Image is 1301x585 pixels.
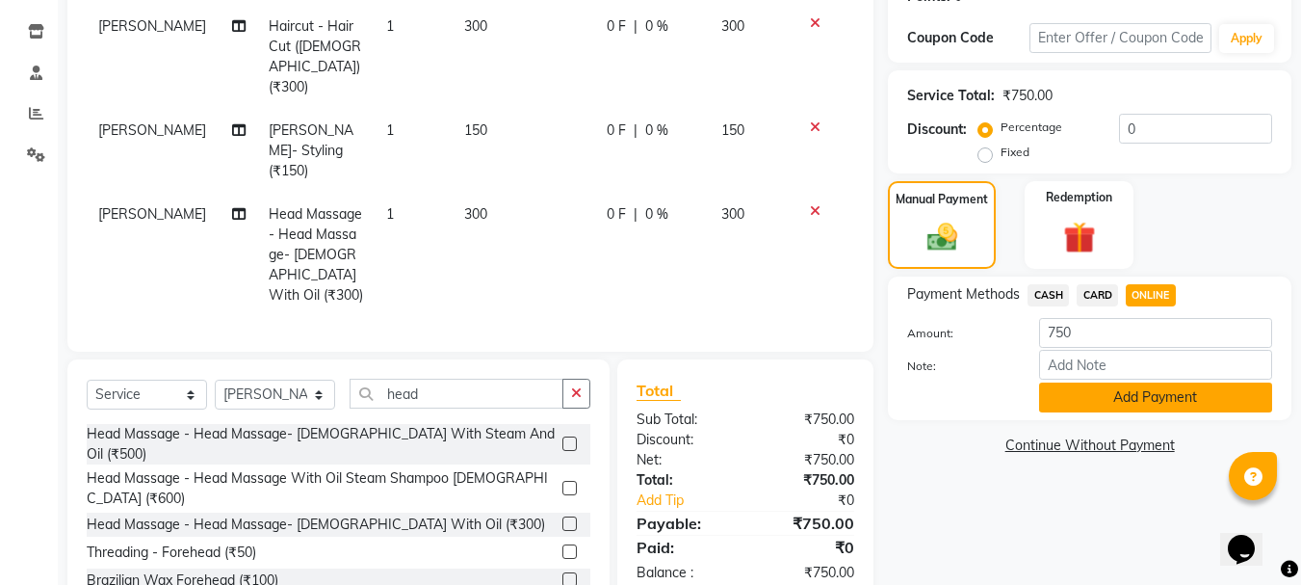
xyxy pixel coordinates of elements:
span: 300 [721,17,744,35]
div: Balance : [622,563,745,583]
span: [PERSON_NAME] [98,205,206,223]
div: Net: [622,450,745,470]
span: CASH [1028,284,1069,306]
label: Fixed [1001,144,1029,161]
div: ₹750.00 [1002,86,1053,106]
div: Payable: [622,512,745,535]
img: _cash.svg [918,220,967,254]
div: Head Massage - Head Massage- [DEMOGRAPHIC_DATA] With Oil (₹300) [87,515,545,535]
div: ₹750.00 [745,512,869,535]
a: Add Tip [622,491,766,511]
div: Coupon Code [907,28,1028,48]
button: Apply [1219,24,1274,53]
div: ₹750.00 [745,563,869,583]
div: Threading - Forehead (₹50) [87,543,256,563]
input: Amount [1039,318,1272,348]
span: [PERSON_NAME]- Styling (₹150) [269,121,353,179]
input: Add Note [1039,350,1272,380]
label: Amount: [893,325,1024,342]
div: Total: [622,470,745,491]
div: ₹750.00 [745,410,869,430]
div: Discount: [907,120,967,140]
span: 0 F [607,120,626,141]
div: ₹0 [745,430,869,450]
span: ONLINE [1126,284,1176,306]
span: [PERSON_NAME] [98,17,206,35]
label: Redemption [1046,189,1112,206]
span: Payment Methods [907,284,1020,305]
img: _gift.svg [1054,218,1106,257]
span: 0 F [607,16,626,37]
span: | [634,120,637,141]
div: ₹750.00 [745,470,869,491]
div: Head Massage - Head Massage- [DEMOGRAPHIC_DATA] With Steam And Oil (₹500) [87,424,555,465]
div: Discount: [622,430,745,450]
span: [PERSON_NAME] [98,121,206,139]
label: Manual Payment [896,191,988,208]
a: Continue Without Payment [892,436,1288,456]
button: Add Payment [1039,383,1272,412]
span: Head Massage - Head Massage- [DEMOGRAPHIC_DATA] With Oil (₹300) [269,205,363,304]
span: 0 % [645,120,668,141]
span: 0 % [645,16,668,37]
span: 1 [386,17,394,35]
span: 1 [386,205,394,223]
span: 300 [721,205,744,223]
span: 150 [464,121,487,139]
input: Search or Scan [350,379,563,409]
div: Sub Total: [622,410,745,430]
span: 0 F [607,204,626,225]
div: Head Massage - Head Massage With Oil Steam Shampoo [DEMOGRAPHIC_DATA] (₹600) [87,468,555,509]
span: | [634,204,637,225]
span: 1 [386,121,394,139]
span: 150 [721,121,744,139]
div: Paid: [622,536,745,559]
span: CARD [1077,284,1118,306]
span: 300 [464,205,487,223]
label: Note: [893,358,1024,375]
div: ₹0 [745,536,869,559]
iframe: chat widget [1220,508,1282,566]
label: Percentage [1001,119,1062,136]
span: | [634,16,637,37]
span: Total [637,381,681,401]
div: ₹0 [767,491,870,511]
span: 0 % [645,204,668,225]
div: ₹750.00 [745,450,869,470]
input: Enter Offer / Coupon Code [1029,23,1211,53]
span: Haircut - Hair Cut ([DEMOGRAPHIC_DATA]) (₹300) [269,17,361,95]
div: Service Total: [907,86,995,106]
span: 300 [464,17,487,35]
